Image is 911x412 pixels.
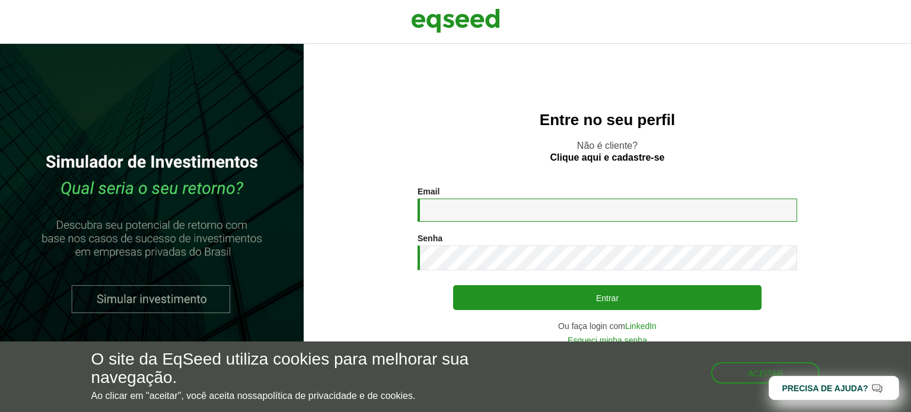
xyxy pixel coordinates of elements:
h5: O site da EqSeed utiliza cookies para melhorar sua navegação. [91,350,528,387]
button: Entrar [453,285,762,310]
a: política de privacidade e de cookies [262,391,413,401]
a: Clique aqui e cadastre-se [550,153,665,162]
p: Não é cliente? [327,140,887,162]
a: LinkedIn [625,322,657,330]
keeper-lock: Open Keeper Popup [774,205,788,219]
h2: Entre no seu perfil [327,111,887,129]
a: Esqueci minha senha [568,336,647,344]
button: Aceitar [711,362,820,384]
div: Ou faça login com [418,322,797,330]
label: Senha [418,234,442,242]
label: Email [418,187,439,196]
p: Ao clicar em "aceitar", você aceita nossa . [91,390,528,401]
img: EqSeed Logo [411,6,500,36]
